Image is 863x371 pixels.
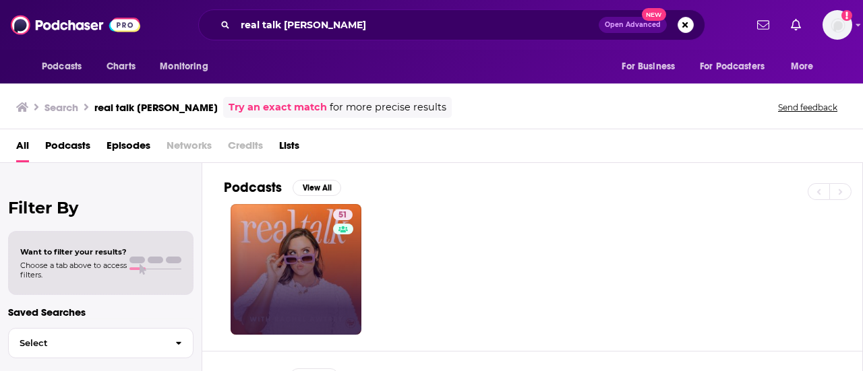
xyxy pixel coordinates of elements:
[224,179,282,196] h2: Podcasts
[9,339,165,347] span: Select
[599,17,667,33] button: Open AdvancedNew
[20,261,127,279] span: Choose a tab above to access filters.
[823,10,852,40] button: Show profile menu
[107,135,150,162] a: Episodes
[8,328,194,358] button: Select
[333,209,353,220] a: 51
[150,54,225,79] button: open menu
[198,9,705,40] div: Search podcasts, credits, & more...
[293,180,341,196] button: View All
[20,247,127,257] span: Want to filter your results?
[612,54,692,79] button: open menu
[229,100,327,115] a: Try an exact match
[167,135,212,162] span: Networks
[279,135,299,162] a: Lists
[160,57,208,76] span: Monitoring
[8,306,194,318] p: Saved Searches
[98,54,144,79] a: Charts
[605,22,661,28] span: Open Advanced
[785,13,806,36] a: Show notifications dropdown
[330,100,446,115] span: for more precise results
[642,8,666,21] span: New
[16,135,29,162] a: All
[44,101,78,114] h3: Search
[8,198,194,217] h2: Filter By
[823,10,852,40] span: Logged in as WPubPR1
[691,54,784,79] button: open menu
[338,209,347,222] span: 51
[700,57,765,76] span: For Podcasters
[841,10,852,21] svg: Add a profile image
[32,54,99,79] button: open menu
[45,135,90,162] a: Podcasts
[224,179,341,196] a: PodcastsView All
[235,14,599,36] input: Search podcasts, credits, & more...
[107,57,136,76] span: Charts
[781,54,831,79] button: open menu
[774,102,841,113] button: Send feedback
[752,13,775,36] a: Show notifications dropdown
[823,10,852,40] img: User Profile
[791,57,814,76] span: More
[622,57,675,76] span: For Business
[228,135,263,162] span: Credits
[42,57,82,76] span: Podcasts
[11,12,140,38] img: Podchaser - Follow, Share and Rate Podcasts
[231,204,361,335] a: 51
[94,101,218,114] h3: real talk [PERSON_NAME]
